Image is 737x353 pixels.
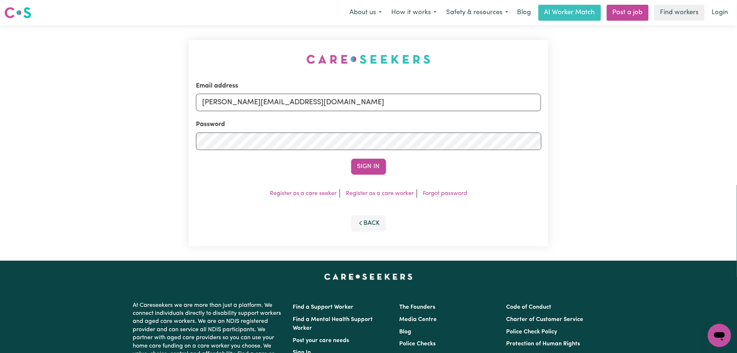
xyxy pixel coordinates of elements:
[293,317,373,331] a: Find a Mental Health Support Worker
[196,94,541,111] input: Email address
[400,341,436,347] a: Police Checks
[346,191,414,196] a: Register as a care worker
[351,215,386,231] button: Back
[400,304,436,310] a: The Founders
[654,5,705,21] a: Find workers
[400,329,412,335] a: Blog
[293,338,349,344] a: Post your care needs
[324,274,413,280] a: Careseekers home page
[506,341,580,347] a: Protection of Human Rights
[538,5,601,21] a: AI Worker Match
[708,324,731,347] iframe: Button to launch messaging window
[4,4,31,21] a: Careseekers logo
[506,317,583,322] a: Charter of Customer Service
[506,329,557,335] a: Police Check Policy
[513,5,536,21] a: Blog
[400,317,437,322] a: Media Centre
[270,191,337,196] a: Register as a care seeker
[386,5,441,20] button: How it works
[351,159,386,175] button: Sign In
[4,6,31,19] img: Careseekers logo
[196,120,225,129] label: Password
[708,5,733,21] a: Login
[423,191,467,196] a: Forgot password
[293,304,354,310] a: Find a Support Worker
[196,81,238,91] label: Email address
[506,304,551,310] a: Code of Conduct
[345,5,386,20] button: About us
[441,5,513,20] button: Safety & resources
[607,5,649,21] a: Post a job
